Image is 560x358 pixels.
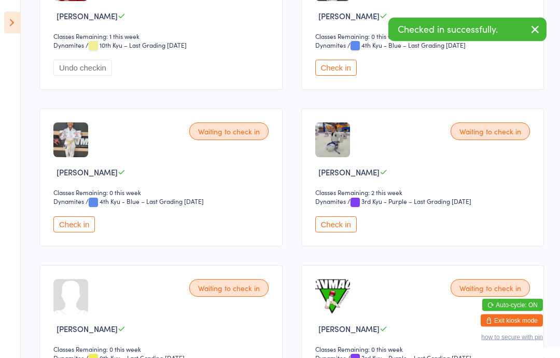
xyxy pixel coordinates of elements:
button: Auto-cycle: ON [482,299,543,311]
span: [PERSON_NAME] [318,167,380,178]
span: [PERSON_NAME] [57,11,118,22]
img: image1750582649.png [315,123,350,158]
span: [PERSON_NAME] [318,324,380,335]
div: Dynamites [315,41,346,50]
img: image1713858363.png [53,123,88,158]
div: Checked in successfully. [388,18,547,42]
span: [PERSON_NAME] [57,167,118,178]
span: [PERSON_NAME] [57,324,118,335]
button: Check in [53,217,95,233]
div: Classes Remaining: 0 this week [53,345,272,354]
button: Undo checkin [53,60,112,76]
div: Classes Remaining: 0 this week [315,345,534,354]
div: Dynamites [53,41,84,50]
span: / 4th Kyu - Blue – Last Grading [DATE] [347,41,466,50]
span: / 10th Kyu – Last Grading [DATE] [86,41,187,50]
div: Classes Remaining: 1 this week [53,32,272,41]
button: how to secure with pin [481,334,543,341]
div: Classes Remaining: 0 this week [315,32,534,41]
div: Waiting to check in [451,280,530,297]
div: Dynamites [53,197,84,206]
button: Check in [315,60,357,76]
span: / 4th Kyu - Blue – Last Grading [DATE] [86,197,204,206]
img: image1694583580.png [315,280,350,314]
div: Waiting to check in [451,123,530,141]
div: Classes Remaining: 2 this week [315,188,534,197]
div: Waiting to check in [189,280,269,297]
div: Classes Remaining: 0 this week [53,188,272,197]
div: Dynamites [315,197,346,206]
button: Check in [315,217,357,233]
span: / 3rd Kyu - Purple – Last Grading [DATE] [347,197,471,206]
div: Waiting to check in [189,123,269,141]
span: [PERSON_NAME] [318,11,380,22]
button: Exit kiosk mode [481,314,543,327]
